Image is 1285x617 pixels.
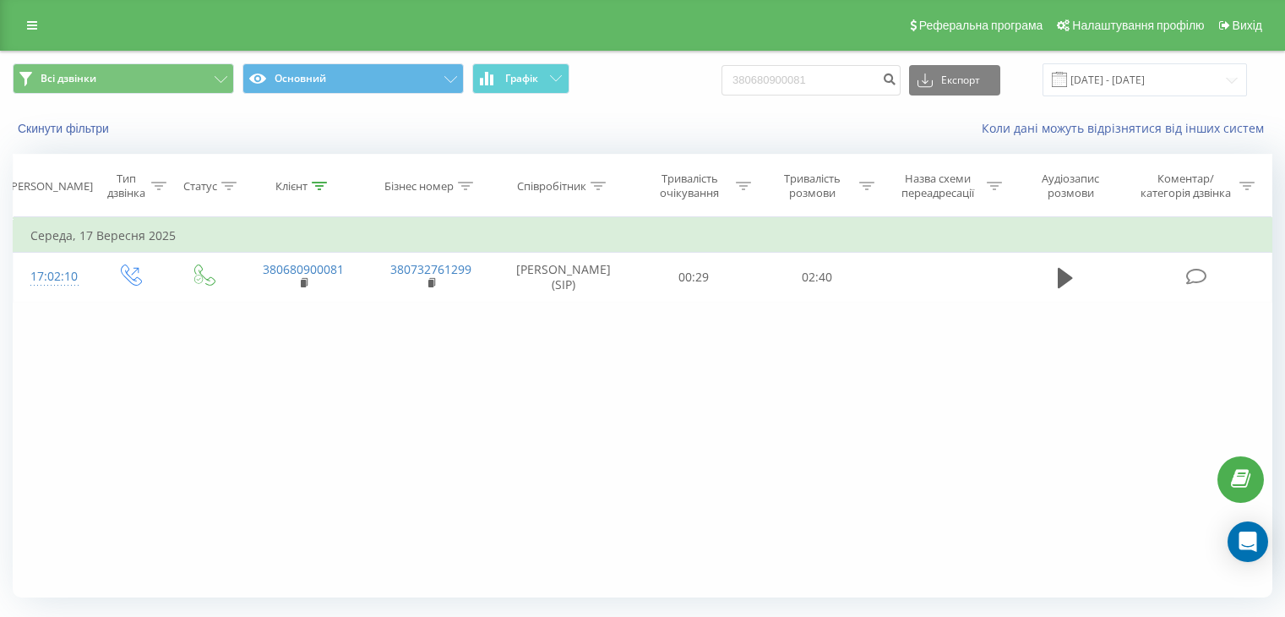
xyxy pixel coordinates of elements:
a: Коли дані можуть відрізнятися вiд інших систем [982,120,1272,136]
td: 00:29 [633,253,755,302]
div: Тривалість розмови [770,172,855,200]
a: 380732761299 [390,261,471,277]
td: [PERSON_NAME] (SIP) [495,253,633,302]
div: Назва схеми переадресації [894,172,983,200]
a: 380680900081 [263,261,344,277]
button: Експорт [909,65,1000,96]
div: Бізнес номер [384,179,454,194]
button: Графік [472,63,569,94]
td: Середа, 17 Вересня 2025 [14,219,1272,253]
div: Співробітник [517,179,586,194]
div: [PERSON_NAME] [8,179,93,194]
div: Open Intercom Messenger [1228,521,1268,562]
button: Основний [242,63,464,94]
span: Налаштування профілю [1072,19,1204,32]
div: Тип дзвінка [106,172,146,200]
div: Тривалість очікування [648,172,732,200]
span: Реферальна програма [919,19,1043,32]
button: Всі дзвінки [13,63,234,94]
span: Вихід [1233,19,1262,32]
div: 17:02:10 [30,260,75,293]
span: Всі дзвінки [41,72,96,85]
button: Скинути фільтри [13,121,117,136]
input: Пошук за номером [721,65,901,96]
div: Клієнт [275,179,308,194]
td: 02:40 [755,253,878,302]
div: Статус [183,179,217,194]
div: Коментар/категорія дзвінка [1136,172,1235,200]
div: Аудіозапис розмови [1021,172,1120,200]
span: Графік [505,73,538,85]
